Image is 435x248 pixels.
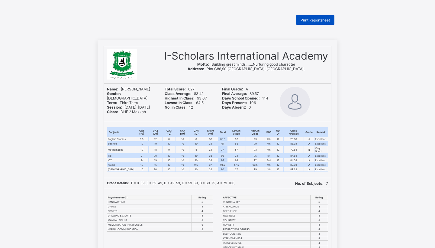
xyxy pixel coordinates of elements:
span: 83.41 [165,91,204,96]
td: 9 [162,146,176,154]
td: 12 [273,163,283,167]
td: 7 [135,154,149,158]
td: 10 [162,158,176,163]
td: 93 [246,137,265,142]
span: A [222,87,248,91]
td: 12 [273,137,283,142]
b: Lowest In Class: [165,100,194,105]
td: 19 [148,142,162,146]
b: Address: [188,67,204,71]
td: 75.88 [283,137,304,142]
td: 99 [246,167,265,172]
td: 9 [135,158,149,163]
td: 10 [135,167,149,172]
td: 10 [162,142,176,146]
td: 10 [176,146,189,154]
td: Mathematics [107,146,135,154]
td: 5 [192,223,213,227]
span: DHF 2 Makkah [107,109,146,114]
span: 627 [165,87,195,91]
b: Motto: [197,62,209,67]
td: 10 [162,154,176,158]
td: 64 [227,158,246,163]
td: 18 [148,146,162,154]
td: 3rd [265,158,273,163]
th: CA3 (10) [162,128,176,137]
td: 10 [135,142,149,146]
td: 95 [218,167,227,172]
td: 77 [227,167,246,172]
td: 37 [203,163,218,167]
td: 10 [189,154,203,158]
td: English Studies [107,137,135,142]
td: 4 [310,236,328,241]
b: No. in Class: [165,105,187,109]
td: MANUAL SKILLS [107,218,192,223]
td: 65 [227,142,246,146]
td: 72 [227,154,246,158]
td: 5 [192,218,213,223]
td: 99 [246,142,265,146]
td: 91.5 [218,163,227,167]
td: 95 [218,154,227,158]
td: 92 [218,158,227,163]
td: 91 [218,142,227,146]
td: A [304,163,314,167]
td: 15 [148,163,162,167]
th: Total [218,128,227,137]
span: Third Term [107,100,138,105]
td: 19 [148,158,162,163]
td: Excellent [314,142,328,146]
td: 12 [273,154,283,158]
td: OBEDIENCE [222,209,311,214]
th: High. In Class [246,128,265,137]
td: 82.08 [283,163,304,167]
td: 34 [203,158,218,163]
td: 10 [176,167,189,172]
td: 10 [162,167,176,172]
td: 93.5 [246,163,265,167]
td: 8 [189,146,203,154]
td: DRAWING & CRAFTS [107,214,192,218]
span: 64.5 [165,100,204,105]
b: No. of Subjects: [295,181,324,186]
td: 57 [227,146,246,154]
span: [PERSON_NAME] [107,87,150,91]
td: 4 [310,223,328,227]
td: Excellent [314,163,328,167]
b: Class Average: [165,91,192,96]
th: Out Of [273,128,283,137]
td: Excellent [314,137,328,142]
b: Days Present: [222,100,247,105]
td: VERBAL COMMUNICATION [107,227,192,232]
td: 85.5 [218,137,227,142]
td: IRS [107,154,135,158]
td: 52 [227,137,246,142]
td: 5 [310,200,328,204]
td: 84.83 [283,154,304,158]
td: 10 [176,137,189,142]
span: [DATE]-[DATE] [107,105,150,109]
th: Exam (40) [203,128,218,137]
span: 114 [222,96,268,100]
b: Term: [107,100,117,105]
td: 10 [135,163,149,167]
td: 12 [273,142,283,146]
td: GAMES [107,204,192,209]
span: Print Reportsheet [301,18,330,22]
td: PUNCTUALITY [222,200,311,204]
td: 7th [265,142,273,146]
td: 4 [310,232,328,236]
td: 4 [310,227,328,232]
span: [DEMOGRAPHIC_DATA] [107,91,147,100]
td: 35 [203,167,218,172]
td: 8 [162,137,176,142]
td: SELF CONTROL [222,232,311,236]
span: 0 [222,105,251,109]
td: 36 [203,137,218,142]
td: ICT [107,158,135,163]
th: CA1 (10) [135,128,149,137]
td: 4 [310,209,328,214]
td: 77 [218,146,227,154]
td: 5 [192,227,213,232]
